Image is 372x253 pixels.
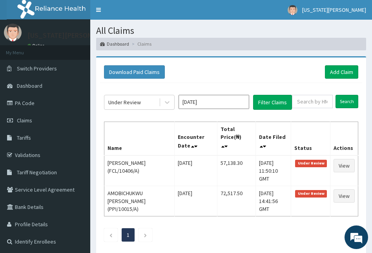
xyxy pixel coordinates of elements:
th: Actions [330,122,358,155]
div: Chat with us now [41,44,132,54]
img: User Image [288,5,297,15]
td: 57,138.30 [217,155,256,186]
p: [US_STATE][PERSON_NAME] [27,32,116,39]
div: Under Review [108,98,141,106]
th: Status [291,122,330,155]
span: Switch Providers [17,65,57,72]
td: [DATE] [175,186,217,216]
th: Name [104,122,175,155]
td: [PERSON_NAME] (FCL/10406/A) [104,155,175,186]
li: Claims [130,41,151,47]
img: d_794563401_company_1708531726252_794563401 [15,39,32,59]
td: [DATE] 11:50:10 GMT [255,155,291,186]
button: Download Paid Claims [104,65,165,79]
button: Filter Claims [253,95,292,110]
input: Search by HMO ID [292,95,333,108]
td: 72,517.50 [217,186,256,216]
th: Encounter Date [175,122,217,155]
span: Dashboard [17,82,42,89]
div: Minimize live chat window [129,4,148,23]
input: Search [336,95,358,108]
td: AMOBICHUKWU [PERSON_NAME] (PPI/10015/A) [104,186,175,216]
a: Next page [144,231,147,238]
th: Total Price(₦) [217,122,256,155]
a: Add Claim [325,65,358,79]
input: Select Month and Year [179,95,249,109]
th: Date Filed [255,122,291,155]
a: Page 1 is your current page [127,231,129,238]
a: Previous page [109,231,113,238]
span: Tariffs [17,134,31,141]
a: View [334,189,355,203]
span: Under Review [295,190,327,197]
span: Tariff Negotiation [17,169,57,176]
h1: All Claims [96,26,366,36]
img: User Image [4,24,22,41]
span: We're online! [46,76,108,156]
td: [DATE] 14:41:56 GMT [255,186,291,216]
span: Claims [17,117,32,124]
a: View [334,159,355,172]
span: [US_STATE][PERSON_NAME] [302,6,366,13]
span: Under Review [295,160,327,167]
a: Online [27,43,46,48]
a: Dashboard [100,41,129,47]
textarea: Type your message and hit 'Enter' [4,169,150,197]
td: [DATE] [175,155,217,186]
